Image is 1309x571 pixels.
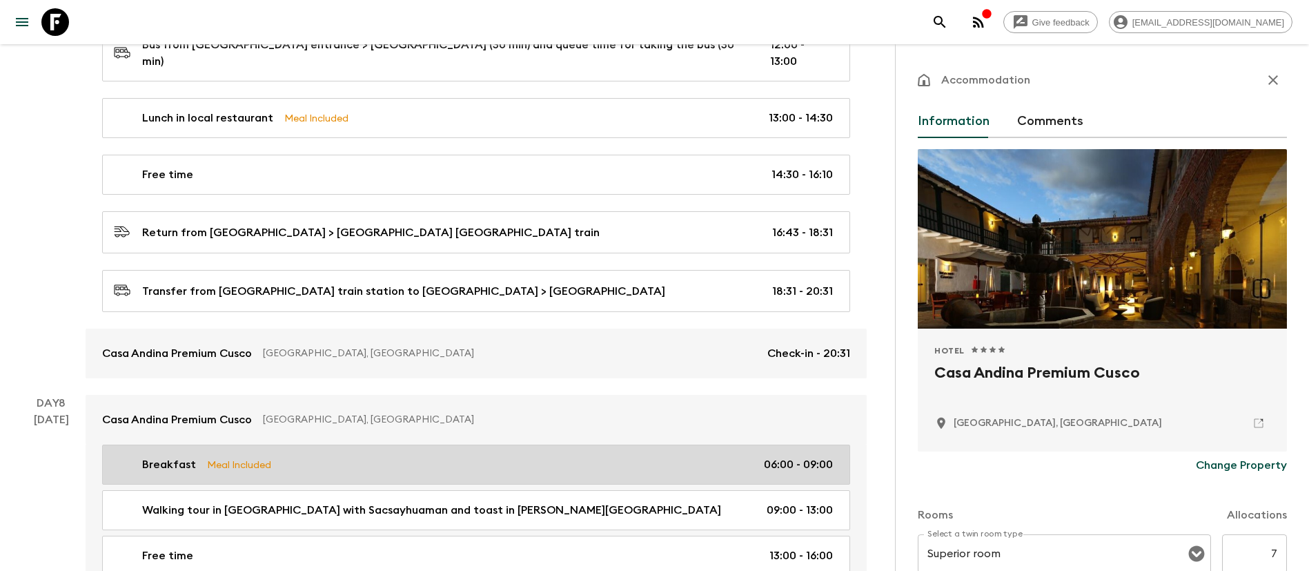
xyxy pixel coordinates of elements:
[772,224,833,241] p: 16:43 - 18:31
[1187,544,1206,563] button: Open
[1017,105,1083,138] button: Comments
[1003,11,1098,33] a: Give feedback
[102,345,252,362] p: Casa Andina Premium Cusco
[142,283,665,300] p: Transfer from [GEOGRAPHIC_DATA] train station to [GEOGRAPHIC_DATA] > [GEOGRAPHIC_DATA]
[1196,457,1287,474] p: Change Property
[1025,17,1097,28] span: Give feedback
[934,345,965,356] span: Hotel
[767,502,833,519] p: 09:00 - 13:00
[772,283,833,300] p: 18:31 - 20:31
[102,412,252,428] p: Casa Andina Premium Cusco
[102,98,850,138] a: Lunch in local restaurantMeal Included13:00 - 14:30
[1125,17,1292,28] span: [EMAIL_ADDRESS][DOMAIN_NAME]
[769,548,833,564] p: 13:00 - 16:00
[102,445,850,485] a: BreakfastMeal Included06:00 - 09:00
[142,502,721,519] p: Walking tour in [GEOGRAPHIC_DATA] with Sacsayhuaman and toast in [PERSON_NAME][GEOGRAPHIC_DATA]
[102,155,850,195] a: Free time14:30 - 16:10
[142,166,193,183] p: Free time
[142,110,273,126] p: Lunch in local restaurant
[941,72,1030,88] p: Accommodation
[764,456,833,473] p: 06:00 - 09:00
[17,395,86,412] p: Day 8
[926,8,954,36] button: search adventures
[1227,507,1287,523] p: Allocations
[918,149,1287,329] div: Photo of Casa Andina Premium Cusco
[934,362,1270,406] h2: Casa Andina Premium Cusco
[918,105,990,138] button: Information
[954,416,1162,430] p: Cuzco, Peru
[771,166,833,183] p: 14:30 - 16:10
[1196,452,1287,479] button: Change Property
[142,224,600,241] p: Return from [GEOGRAPHIC_DATA] > [GEOGRAPHIC_DATA] [GEOGRAPHIC_DATA] train
[102,270,850,312] a: Transfer from [GEOGRAPHIC_DATA] train station to [GEOGRAPHIC_DATA] > [GEOGRAPHIC_DATA]18:31 - 20:31
[86,329,867,378] a: Casa Andina Premium Cusco[GEOGRAPHIC_DATA], [GEOGRAPHIC_DATA]Check-in - 20:31
[142,548,193,564] p: Free time
[769,110,833,126] p: 13:00 - 14:30
[1109,11,1292,33] div: [EMAIL_ADDRESS][DOMAIN_NAME]
[102,490,850,530] a: Walking tour in [GEOGRAPHIC_DATA] with Sacsayhuaman and toast in [PERSON_NAME][GEOGRAPHIC_DATA]09...
[918,507,953,523] p: Rooms
[207,457,271,472] p: Meal Included
[767,345,850,362] p: Check-in - 20:31
[263,413,839,427] p: [GEOGRAPHIC_DATA], [GEOGRAPHIC_DATA]
[142,456,196,473] p: Breakfast
[284,110,348,126] p: Meal Included
[86,395,867,445] a: Casa Andina Premium Cusco[GEOGRAPHIC_DATA], [GEOGRAPHIC_DATA]
[770,37,833,70] p: 12:00 - 13:00
[263,347,756,360] p: [GEOGRAPHIC_DATA], [GEOGRAPHIC_DATA]
[102,25,850,81] a: Bus from [GEOGRAPHIC_DATA] entrance > [GEOGRAPHIC_DATA] (30 min) and queue time for taking the bu...
[102,211,850,253] a: Return from [GEOGRAPHIC_DATA] > [GEOGRAPHIC_DATA] [GEOGRAPHIC_DATA] train16:43 - 18:31
[927,528,1023,540] label: Select a twin room type
[8,8,36,36] button: menu
[142,37,748,70] p: Bus from [GEOGRAPHIC_DATA] entrance > [GEOGRAPHIC_DATA] (30 min) and queue time for taking the bu...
